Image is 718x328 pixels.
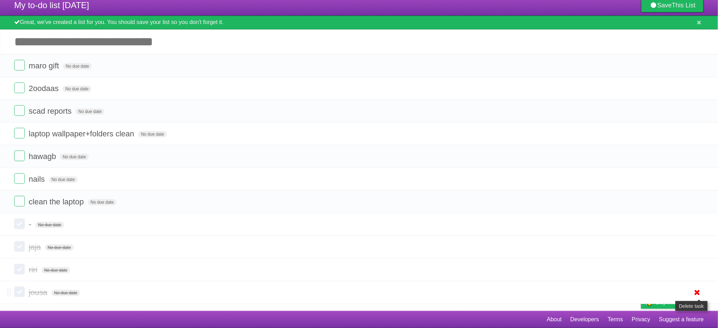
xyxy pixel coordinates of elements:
label: Done [14,128,25,138]
label: Done [14,264,25,275]
span: scad reports [29,107,73,115]
span: No due date [35,222,64,228]
a: Terms [608,313,623,326]
span: nails [29,175,46,183]
label: Done [14,151,25,161]
a: Developers [570,313,599,326]
span: maro gift [29,61,61,70]
span: No due date [60,154,89,160]
span: hawagb [29,152,58,161]
span: laptop wallpaper+folders clean [29,129,136,138]
label: Done [14,241,25,252]
span: No due date [45,244,74,251]
span: 2oodaas [29,84,60,93]
label: Done [14,83,25,93]
a: Suggest a feature [659,313,704,326]
span: My to-do list [DATE] [14,0,89,10]
span: riri [29,265,39,274]
label: Done [14,287,25,297]
b: This List [672,2,696,9]
span: No due date [49,176,78,183]
span: clean the laptop [29,197,85,206]
span: Buy me a coffee [656,296,700,309]
span: jaja [29,243,43,251]
span: No due date [88,199,117,205]
a: Privacy [632,313,650,326]
span: No due date [63,86,91,92]
span: No due date [41,267,70,273]
span: No due date [63,63,92,69]
label: Done [14,219,25,229]
label: Done [14,173,25,184]
span: No due date [75,108,104,115]
span: No due date [138,131,167,137]
label: Done [14,105,25,116]
span: No due date [51,290,80,296]
span: - [29,220,33,229]
span: jousa [29,288,49,297]
label: Done [14,60,25,70]
label: Done [14,196,25,207]
a: About [547,313,562,326]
